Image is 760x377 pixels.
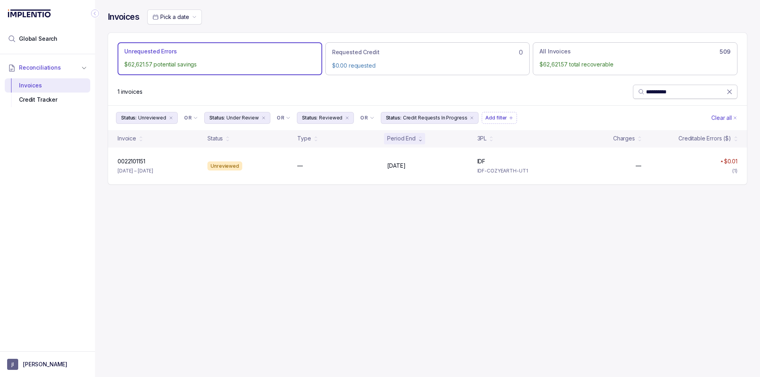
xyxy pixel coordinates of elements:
p: Clear all [711,114,732,122]
button: Filter Chip Connector undefined [357,112,377,123]
button: Clear Filters [710,112,739,124]
div: Period End [387,135,416,142]
p: Requested Credit [332,48,380,56]
p: Under Review [226,114,259,122]
div: Remaining page entries [118,88,142,96]
div: remove content [260,115,267,121]
p: [PERSON_NAME] [23,360,67,368]
div: Type [297,135,311,142]
li: Filter Chip Connector undefined [277,115,291,121]
button: Filter Chip Reviewed [297,112,354,124]
p: [DATE] – [DATE] [118,167,153,175]
button: Filter Chip Credit Requests In Progress [381,112,479,124]
div: Status [207,135,223,142]
p: All Invoices [540,47,570,55]
p: Status: [302,114,317,122]
p: $62,621.57 total recoverable [540,61,731,68]
div: remove content [469,115,475,121]
span: User initials [7,359,18,370]
p: OR [184,115,192,121]
p: $0.00 requested [332,62,523,70]
search: Date Range Picker [152,13,189,21]
p: Status: [121,114,137,122]
button: User initials[PERSON_NAME] [7,359,88,370]
h4: Invoices [108,11,139,23]
ul: Action Tab Group [118,42,737,75]
div: remove content [168,115,174,121]
div: (1) [732,167,737,175]
img: red pointer upwards [720,160,723,162]
p: Unrequested Errors [124,47,177,55]
p: [DATE] [387,162,405,170]
span: Pick a date [160,13,189,20]
div: Credit Tracker [11,93,84,107]
p: 1 invoices [118,88,142,96]
p: $62,621.57 potential savings [124,61,315,68]
li: Filter Chip Connector undefined [360,115,374,121]
span: Global Search [19,35,57,43]
div: Creditable Errors ($) [678,135,731,142]
p: OR [277,115,284,121]
p: IDF-COZYEARTH-UT1 [477,167,558,175]
div: Unreviewed [207,161,242,171]
p: — [636,162,641,170]
div: remove content [344,115,350,121]
div: 0 [332,47,523,57]
button: Filter Chip Unreviewed [116,112,178,124]
p: Status: [386,114,401,122]
button: Filter Chip Under Review [204,112,270,124]
button: Filter Chip Connector undefined [181,112,201,123]
p: Credit Requests In Progress [403,114,467,122]
p: Reviewed [319,114,342,122]
p: — [297,162,303,170]
p: Status: [209,114,225,122]
p: OR [360,115,368,121]
ul: Filter Group [116,112,710,124]
li: Filter Chip Connector undefined [184,115,198,121]
button: Filter Chip Connector undefined [274,112,294,123]
p: Add filter [485,114,507,122]
p: Unreviewed [138,114,166,122]
div: Invoices [11,78,84,93]
p: 0022101151 [118,157,145,165]
span: Reconciliations [19,64,61,72]
p: IDF [477,157,486,165]
div: 3PL [477,135,487,142]
div: Invoice [118,135,136,142]
div: Reconciliations [5,77,90,109]
h6: 509 [720,49,731,55]
button: Date Range Picker [147,9,202,25]
button: Filter Chip Add filter [482,112,517,124]
button: Reconciliations [5,59,90,76]
div: Collapse Icon [90,9,100,18]
div: Charges [613,135,635,142]
p: $0.01 [724,157,737,165]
